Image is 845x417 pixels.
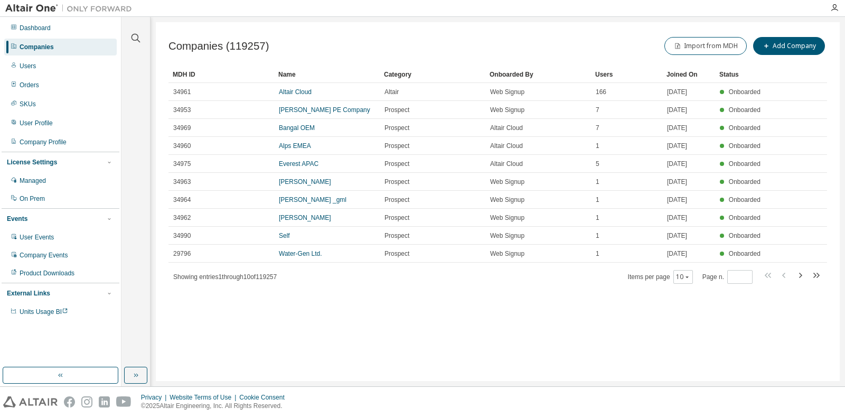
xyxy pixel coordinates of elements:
[667,231,687,240] span: [DATE]
[20,100,36,108] div: SKUs
[279,178,331,186] a: [PERSON_NAME]
[173,214,191,222] span: 34962
[173,273,277,281] span: Showing entries 1 through 10 of 119257
[719,66,764,83] div: Status
[7,289,50,298] div: External Links
[7,215,27,223] div: Events
[384,160,409,168] span: Prospect
[20,308,68,316] span: Units Usage BI
[173,249,191,258] span: 29796
[667,160,687,168] span: [DATE]
[168,40,269,52] span: Companies (119257)
[20,233,54,242] div: User Events
[596,142,599,150] span: 1
[729,106,760,114] span: Onboarded
[20,43,54,51] div: Companies
[384,249,409,258] span: Prospect
[3,396,58,407] img: altair_logo.svg
[729,178,760,186] span: Onboarded
[64,396,75,407] img: facebook.svg
[384,124,409,132] span: Prospect
[490,214,524,222] span: Web Signup
[173,178,191,186] span: 34963
[20,24,51,32] div: Dashboard
[279,160,318,168] a: Everest APAC
[278,66,375,83] div: Name
[490,106,524,114] span: Web Signup
[667,249,687,258] span: [DATE]
[20,138,67,146] div: Company Profile
[596,124,599,132] span: 7
[141,393,170,402] div: Privacy
[279,250,322,257] a: Water-Gen Ltd.
[173,66,270,83] div: MDH ID
[384,178,409,186] span: Prospect
[384,88,399,96] span: Altair
[279,196,346,203] a: [PERSON_NAME] _gml
[729,160,760,168] span: Onboarded
[279,88,312,96] a: Altair Cloud
[628,270,693,284] span: Items per page
[729,196,760,203] span: Onboarded
[667,106,687,114] span: [DATE]
[20,81,39,89] div: Orders
[753,37,825,55] button: Add Company
[20,194,45,203] div: On Prem
[81,396,92,407] img: instagram.svg
[173,88,191,96] span: 34961
[667,124,687,132] span: [DATE]
[596,178,599,186] span: 1
[20,269,74,277] div: Product Downloads
[384,231,409,240] span: Prospect
[279,214,331,221] a: [PERSON_NAME]
[279,142,311,150] a: Alps EMEA
[596,88,606,96] span: 166
[490,249,524,258] span: Web Signup
[729,88,760,96] span: Onboarded
[596,160,599,168] span: 5
[173,231,191,240] span: 34990
[729,124,760,132] span: Onboarded
[729,232,760,239] span: Onboarded
[279,124,315,132] a: Bangal OEM
[384,142,409,150] span: Prospect
[596,214,599,222] span: 1
[5,3,137,14] img: Altair One
[595,66,658,83] div: Users
[729,142,760,150] span: Onboarded
[729,214,760,221] span: Onboarded
[173,196,191,204] span: 34964
[490,178,524,186] span: Web Signup
[667,142,687,150] span: [DATE]
[676,273,690,281] button: 10
[116,396,132,407] img: youtube.svg
[490,66,587,83] div: Onboarded By
[170,393,239,402] div: Website Terms of Use
[384,106,409,114] span: Prospect
[490,88,524,96] span: Web Signup
[667,214,687,222] span: [DATE]
[490,231,524,240] span: Web Signup
[173,124,191,132] span: 34969
[490,124,523,132] span: Altair Cloud
[729,250,760,257] span: Onboarded
[664,37,747,55] button: Import from MDH
[20,177,46,185] div: Managed
[667,88,687,96] span: [DATE]
[384,66,481,83] div: Category
[667,196,687,204] span: [DATE]
[596,231,599,240] span: 1
[141,402,291,411] p: © 2025 Altair Engineering, Inc. All Rights Reserved.
[490,160,523,168] span: Altair Cloud
[279,232,290,239] a: Self
[279,106,370,114] a: [PERSON_NAME] PE Company
[384,196,409,204] span: Prospect
[20,62,36,70] div: Users
[20,119,53,127] div: User Profile
[490,142,523,150] span: Altair Cloud
[239,393,290,402] div: Cookie Consent
[490,196,524,204] span: Web Signup
[20,251,68,260] div: Company Events
[173,106,191,114] span: 34953
[384,214,409,222] span: Prospect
